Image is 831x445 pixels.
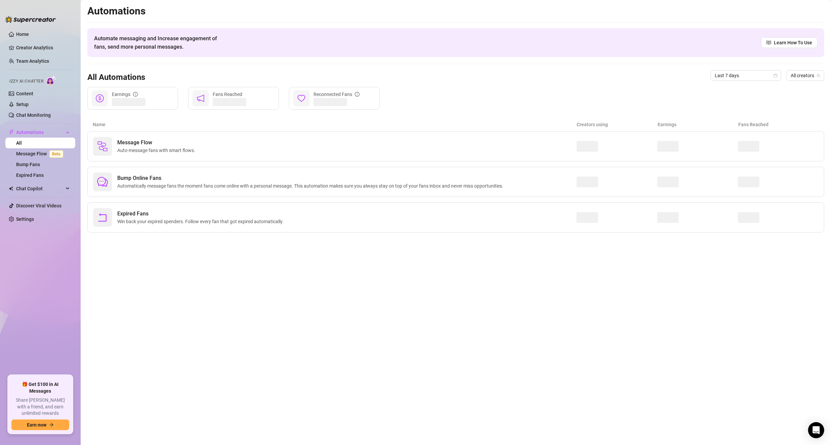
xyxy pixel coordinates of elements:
[87,5,824,17] h2: Automations
[16,102,29,107] a: Setup
[97,141,108,152] img: svg%3e
[9,130,14,135] span: thunderbolt
[16,140,22,146] a: All
[774,39,812,46] span: Learn How To Use
[16,58,49,64] a: Team Analytics
[16,162,40,167] a: Bump Fans
[94,34,223,51] span: Automate messaging and Increase engagement of fans, send more personal messages.
[197,94,205,102] span: notification
[808,422,824,438] div: Open Intercom Messenger
[11,419,69,430] button: Earn nowarrow-right
[87,72,145,83] h3: All Automations
[93,121,577,128] article: Name
[16,172,44,178] a: Expired Fans
[16,91,33,96] a: Content
[16,216,34,222] a: Settings
[11,381,69,394] span: 🎁 Get $100 in AI Messages
[117,139,198,147] span: Message Flow
[16,112,51,118] a: Chat Monitoring
[16,151,66,156] a: Message FlowBeta
[27,422,46,428] span: Earn now
[766,40,771,45] span: read
[117,182,506,190] span: Automatically message fans the moment fans come online with a personal message. This automation m...
[16,32,29,37] a: Home
[97,177,108,187] span: comment
[761,37,818,48] a: Learn How To Use
[117,174,506,182] span: Bump Online Fans
[774,73,778,78] span: calendar
[791,70,820,81] span: All creators
[16,203,61,208] a: Discover Viral Videos
[355,92,360,97] span: info-circle
[5,16,56,23] img: logo-BBDzfeDw.svg
[715,70,777,81] span: Last 7 days
[96,94,104,102] span: dollar
[97,212,108,223] span: rollback
[16,127,64,138] span: Automations
[314,91,360,98] div: Reconnected Fans
[297,94,305,102] span: heart
[658,121,738,128] article: Earnings
[117,147,198,154] span: Auto-message fans with smart flows.
[738,121,819,128] article: Fans Reached
[11,397,69,417] span: Share [PERSON_NAME] with a friend, and earn unlimited rewards
[817,73,821,78] span: team
[213,92,242,97] span: Fans Reached
[49,150,63,158] span: Beta
[46,76,56,85] img: AI Chatter
[133,92,138,97] span: info-circle
[112,91,138,98] div: Earnings
[117,218,286,225] span: Win back your expired spenders. Follow every fan that got expired automatically.
[577,121,658,128] article: Creators using
[117,210,286,218] span: Expired Fans
[9,78,43,85] span: Izzy AI Chatter
[16,183,64,194] span: Chat Copilot
[49,423,54,427] span: arrow-right
[16,42,70,53] a: Creator Analytics
[9,186,13,191] img: Chat Copilot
